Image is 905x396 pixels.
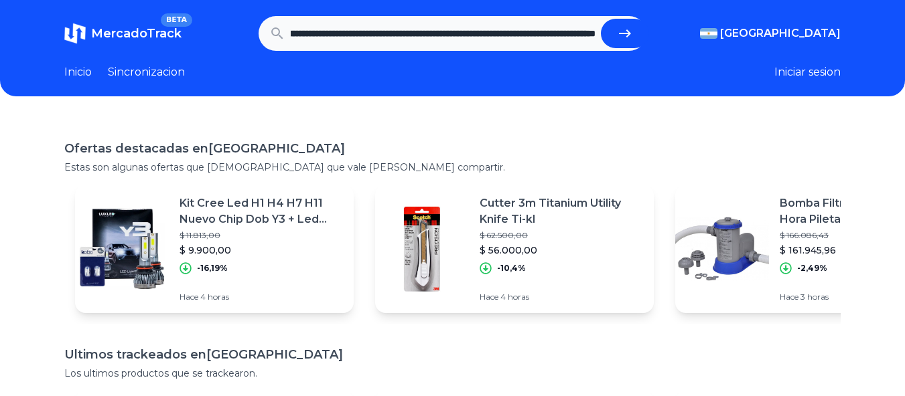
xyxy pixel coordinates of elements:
[64,161,841,174] p: Estas son algunas ofertas que [DEMOGRAPHIC_DATA] que vale [PERSON_NAME] compartir.
[180,292,343,302] p: Hace 4 horas
[197,263,228,274] p: -16,19%
[675,202,769,296] img: Featured image
[64,345,841,364] h1: Ultimos trackeados en [GEOGRAPHIC_DATA]
[91,26,182,41] span: MercadoTrack
[75,185,354,313] a: Featured imageKit Cree Led H1 H4 H7 H11 Nuevo Chip Dob Y3 + Led Posicion$ 11.813,00$ 9.900,00-16,...
[180,195,343,227] p: Kit Cree Led H1 H4 H7 H11 Nuevo Chip Dob Y3 + Led Posicion
[180,243,343,257] p: $ 9.900,00
[64,23,86,44] img: MercadoTrack
[64,23,182,44] a: MercadoTrackBETA
[480,292,643,302] p: Hace 4 horas
[700,28,717,39] img: Argentina
[375,202,469,296] img: Featured image
[774,64,841,80] button: Iniciar sesion
[108,64,185,80] a: Sincronizacion
[64,139,841,158] h1: Ofertas destacadas en [GEOGRAPHIC_DATA]
[480,243,643,257] p: $ 56.000,00
[720,25,841,41] span: [GEOGRAPHIC_DATA]
[180,230,343,241] p: $ 11.813,00
[497,263,526,274] p: -10,4%
[700,25,841,41] button: [GEOGRAPHIC_DATA]
[797,263,827,274] p: -2,49%
[480,195,643,227] p: Cutter 3m Titanium Utility Knife Ti-kl
[375,185,654,313] a: Featured imageCutter 3m Titanium Utility Knife Ti-kl$ 62.500,00$ 56.000,00-10,4%Hace 4 horas
[480,230,643,241] p: $ 62.500,00
[75,202,169,296] img: Featured image
[161,13,192,27] span: BETA
[64,367,841,380] p: Los ultimos productos que se trackearon.
[64,64,92,80] a: Inicio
